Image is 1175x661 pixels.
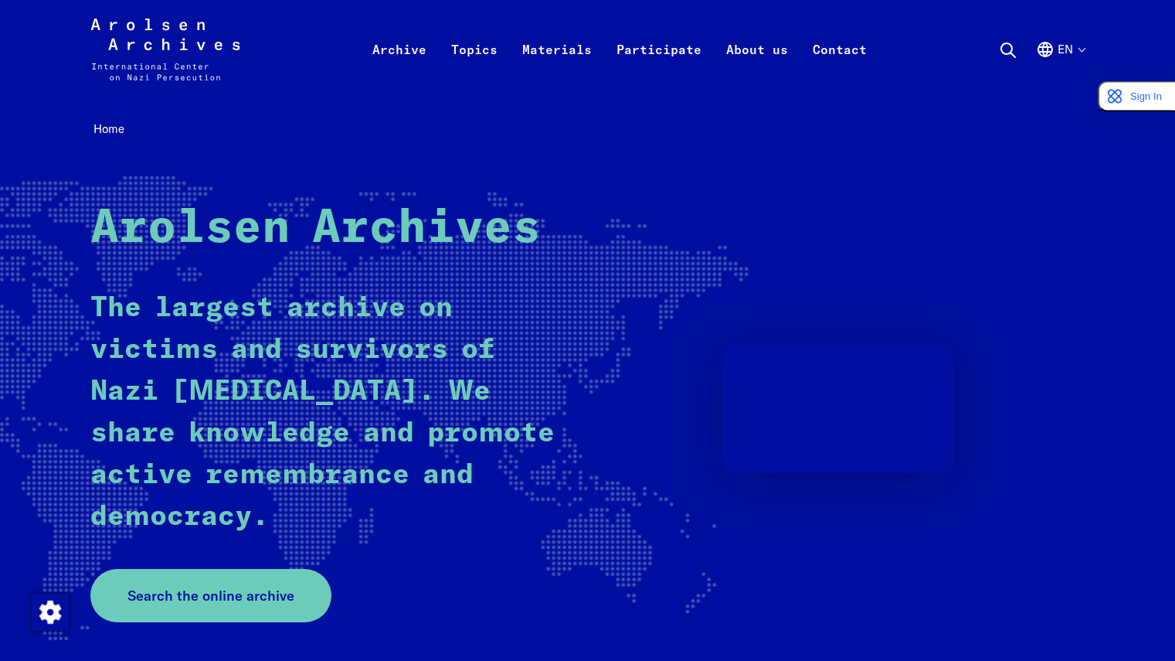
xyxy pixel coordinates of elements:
strong: Arolsen Archives [90,206,541,252]
nav: Breadcrumb [90,118,1085,141]
a: About us [714,37,800,99]
span: Search the online archive [127,585,294,606]
p: The largest archive on victims and survivors of Nazi [MEDICAL_DATA]. We share knowledge and promo... [90,288,561,538]
nav: Primary [360,19,879,80]
a: Topics [439,37,510,99]
button: English, language selection [1036,40,1085,96]
a: Contact [800,37,879,99]
a: Participate [604,37,714,99]
a: Search the online archive [90,569,331,622]
a: Materials [510,37,604,99]
img: Change consent [32,594,69,631]
a: Archive [360,37,439,99]
span: Home [93,121,124,136]
div: Change consent [31,593,68,630]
